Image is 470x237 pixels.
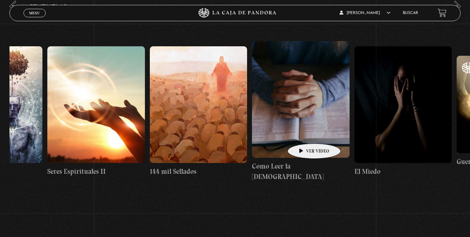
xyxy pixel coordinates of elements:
a: Seres Espirituales II [47,17,145,206]
span: [PERSON_NAME] [339,11,390,15]
h4: El Miedo [354,166,452,177]
h3: Centinelas [29,4,74,10]
a: El Miedo [354,17,452,206]
a: Como Leer la [DEMOGRAPHIC_DATA] [252,17,350,206]
span: Menu [29,11,40,15]
a: 144 mil Sellados [150,17,247,206]
span: Cerrar [27,16,42,21]
h4: 144 mil Sellados [150,166,247,177]
button: Next [449,1,461,12]
a: View your shopping cart [438,8,446,17]
button: Previous [9,1,21,12]
h4: Seres Espirituales II [47,166,145,177]
h4: Como Leer la [DEMOGRAPHIC_DATA] [252,161,350,182]
a: Buscar [403,11,418,15]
